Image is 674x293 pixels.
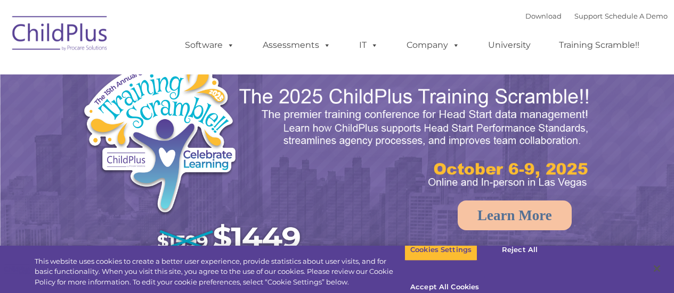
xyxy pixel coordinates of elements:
[396,35,470,56] a: Company
[458,200,572,230] a: Learn More
[605,12,668,20] a: Schedule A Demo
[645,257,669,280] button: Close
[477,35,541,56] a: University
[35,256,404,288] div: This website uses cookies to create a better user experience, provide statistics about user visit...
[486,239,553,261] button: Reject All
[548,35,650,56] a: Training Scramble!!
[348,35,389,56] a: IT
[404,239,477,261] button: Cookies Settings
[525,12,562,20] a: Download
[525,12,668,20] font: |
[574,12,603,20] a: Support
[252,35,342,56] a: Assessments
[7,9,113,62] img: ChildPlus by Procare Solutions
[174,35,245,56] a: Software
